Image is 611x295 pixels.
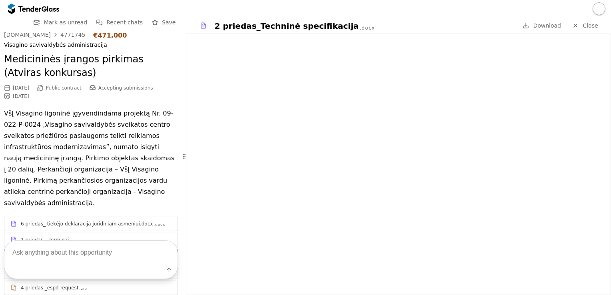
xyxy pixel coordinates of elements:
[520,21,563,31] a: Download
[4,108,178,209] p: VšĮ Visagino ligoninė įgyvendindama projektą Nr. 09-022-P-0024 „Visagino savivaldybės sveikatos c...
[533,22,561,29] span: Download
[93,32,127,39] div: €471,000
[359,25,375,32] div: .docx
[567,21,603,31] a: Close
[4,32,51,38] div: [DOMAIN_NAME]
[583,22,598,29] span: Close
[98,85,153,91] span: Accepting submissions
[106,19,143,26] span: Recent chats
[154,222,165,227] div: .docx
[4,42,178,48] div: Visagino savivaldybės administracija
[4,217,178,231] a: 6 priedas_ tiekėjo deklaracija juridiniam asmeniui.docx.docx
[94,18,145,28] button: Recent chats
[162,19,176,26] span: Save
[44,19,88,26] span: Mark as unread
[214,20,359,32] div: 2 priedas_Techninė specifikacija
[31,18,90,28] button: Mark as unread
[13,85,29,91] div: [DATE]
[149,18,178,28] button: Save
[46,85,82,91] span: Public contract
[4,53,178,80] h2: Medicininės įrangos pirkimas (Atviras konkursas)
[60,32,85,38] div: 4771745
[13,94,29,99] div: [DATE]
[21,221,153,227] div: 6 priedas_ tiekėjo deklaracija juridiniam asmeniui.docx
[4,32,85,38] a: [DOMAIN_NAME]4771745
